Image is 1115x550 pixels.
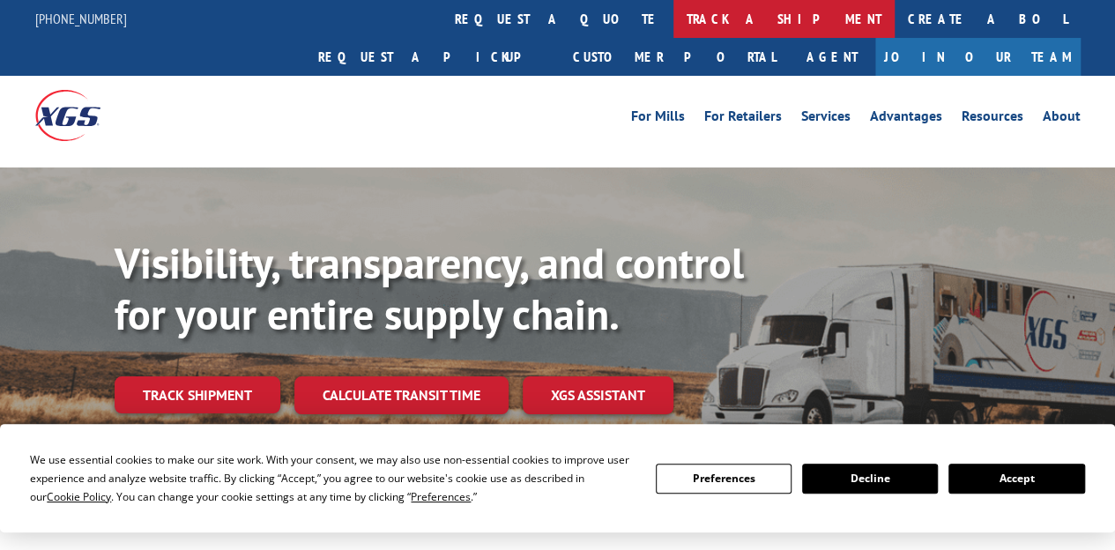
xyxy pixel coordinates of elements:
span: Cookie Policy [47,489,111,504]
a: Advantages [870,109,942,129]
a: Request a pickup [305,38,560,76]
b: Visibility, transparency, and control for your entire supply chain. [115,235,744,341]
a: [PHONE_NUMBER] [35,10,127,27]
button: Decline [802,464,938,494]
span: Preferences [411,489,471,504]
a: XGS ASSISTANT [523,376,673,414]
a: Track shipment [115,376,280,413]
button: Accept [948,464,1084,494]
div: We use essential cookies to make our site work. With your consent, we may also use non-essential ... [30,450,634,506]
a: For Retailers [704,109,782,129]
a: Customer Portal [560,38,789,76]
a: For Mills [631,109,685,129]
a: Services [801,109,851,129]
a: About [1043,109,1081,129]
button: Preferences [656,464,792,494]
a: Agent [789,38,875,76]
a: Join Our Team [875,38,1081,76]
a: Resources [962,109,1023,129]
a: Calculate transit time [294,376,509,414]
